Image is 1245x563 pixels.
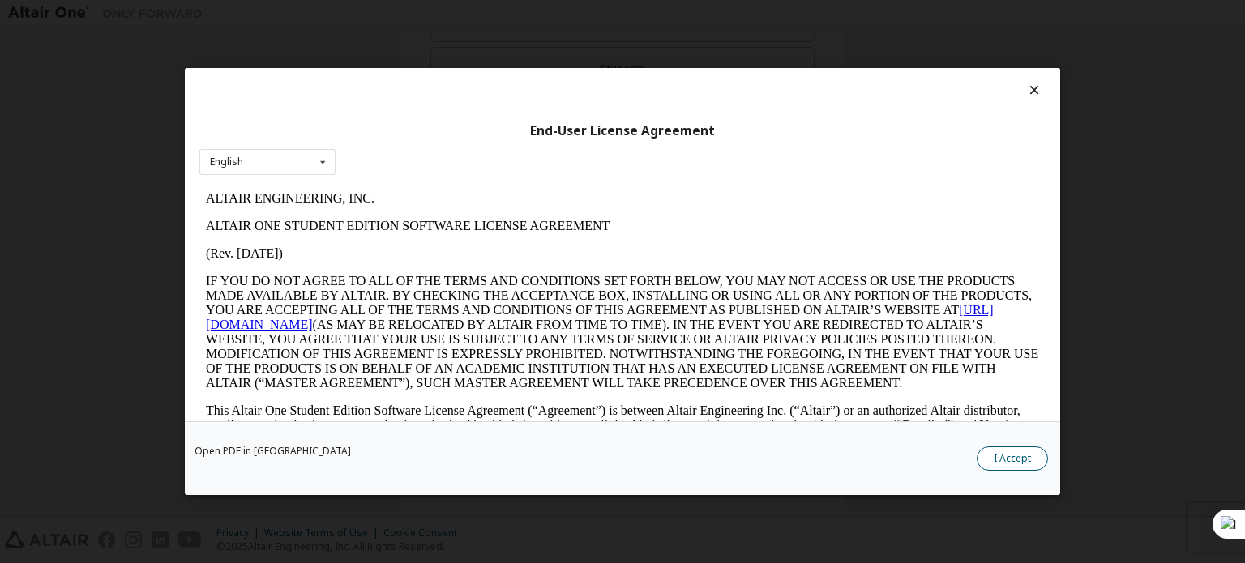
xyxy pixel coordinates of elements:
[6,89,840,206] p: IF YOU DO NOT AGREE TO ALL OF THE TERMS AND CONDITIONS SET FORTH BELOW, YOU MAY NOT ACCESS OR USE...
[199,123,1046,139] div: End-User License Agreement
[977,446,1048,471] button: I Accept
[6,118,794,147] a: [URL][DOMAIN_NAME]
[6,62,840,76] p: (Rev. [DATE])
[195,446,351,456] a: Open PDF in [GEOGRAPHIC_DATA]
[210,157,243,167] div: English
[6,34,840,49] p: ALTAIR ONE STUDENT EDITION SOFTWARE LICENSE AGREEMENT
[6,219,840,277] p: This Altair One Student Edition Software License Agreement (“Agreement”) is between Altair Engine...
[6,6,840,21] p: ALTAIR ENGINEERING, INC.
